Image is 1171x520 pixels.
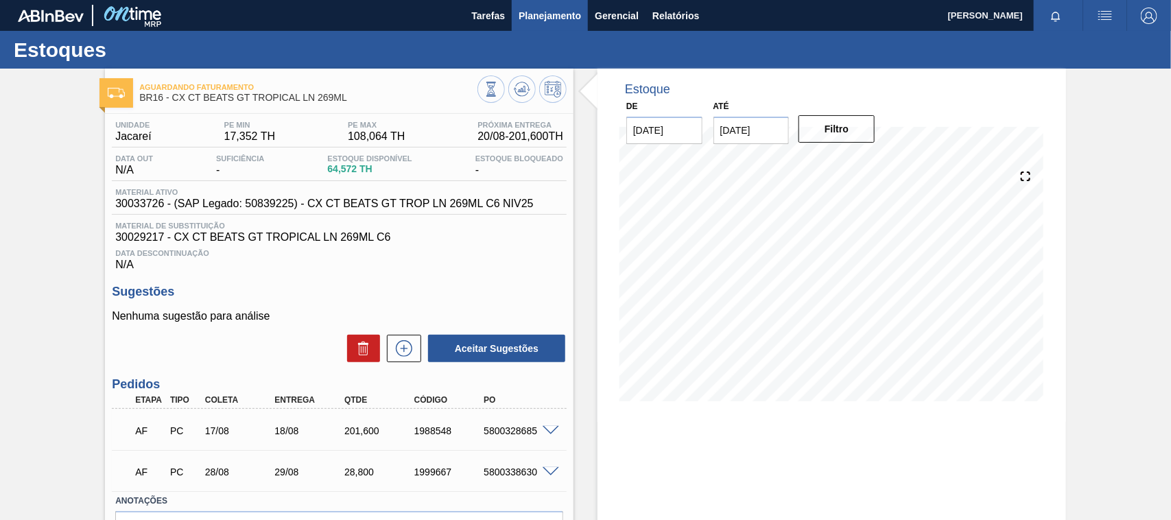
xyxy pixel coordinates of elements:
[115,249,563,257] span: Data Descontinuação
[112,377,567,392] h3: Pedidos
[480,395,558,405] div: PO
[626,117,702,144] input: dd/mm/yyyy
[115,154,153,163] span: Data out
[327,164,412,174] span: 64,572 TH
[341,466,418,477] div: 28,800
[167,395,202,405] div: Tipo
[132,457,167,487] div: Aguardando Faturamento
[112,154,156,176] div: N/A
[713,102,729,111] label: Até
[411,466,488,477] div: 1999667
[115,121,151,129] span: Unidade
[480,425,558,436] div: 5800328685
[480,466,558,477] div: 5800338630
[1141,8,1157,24] img: Logout
[428,335,565,362] button: Aceitar Sugestões
[115,491,563,511] label: Anotações
[327,154,412,163] span: Estoque Disponível
[475,154,563,163] span: Estoque Bloqueado
[14,42,257,58] h1: Estoques
[341,395,418,405] div: Qtde
[202,425,279,436] div: 17/08/2025
[135,425,164,436] p: AF
[713,117,790,144] input: dd/mm/yyyy
[112,285,567,299] h3: Sugestões
[112,310,567,322] p: Nenhuma sugestão para análise
[595,8,639,24] span: Gerencial
[340,335,380,362] div: Excluir Sugestões
[115,198,534,210] span: 30033726 - (SAP Legado: 50839225) - CX CT BEATS GT TROP LN 269ML C6 NIV25
[115,231,563,244] span: 30029217 - CX CT BEATS GT TROPICAL LN 269ML C6
[477,121,563,129] span: Próxima Entrega
[348,121,405,129] span: PE MAX
[477,75,505,103] button: Visão Geral dos Estoques
[411,395,488,405] div: Código
[411,425,488,436] div: 1988548
[626,102,638,111] label: De
[135,466,164,477] p: AF
[380,335,421,362] div: Nova sugestão
[799,115,875,143] button: Filtro
[224,130,275,143] span: 17,352 TH
[477,130,563,143] span: 20/08 - 201,600 TH
[508,75,536,103] button: Atualizar Gráfico
[471,8,505,24] span: Tarefas
[139,83,477,91] span: Aguardando Faturamento
[202,466,279,477] div: 28/08/2025
[625,82,670,97] div: Estoque
[472,154,567,176] div: -
[115,130,151,143] span: Jacareí
[132,416,167,446] div: Aguardando Faturamento
[112,244,567,271] div: N/A
[271,425,348,436] div: 18/08/2025
[167,425,202,436] div: Pedido de Compra
[213,154,268,176] div: -
[271,395,348,405] div: Entrega
[652,8,699,24] span: Relatórios
[1097,8,1113,24] img: userActions
[202,395,279,405] div: Coleta
[108,88,125,98] img: Ícone
[519,8,581,24] span: Planejamento
[1034,6,1078,25] button: Notificações
[139,93,477,103] span: BR16 - CX CT BEATS GT TROPICAL LN 269ML
[224,121,275,129] span: PE MIN
[348,130,405,143] span: 108,064 TH
[539,75,567,103] button: Programar Estoque
[167,466,202,477] div: Pedido de Compra
[132,395,167,405] div: Etapa
[18,10,84,22] img: TNhmsLtSVTkK8tSr43FrP2fwEKptu5GPRR3wAAAABJRU5ErkJggg==
[115,222,563,230] span: Material de Substituição
[421,333,567,364] div: Aceitar Sugestões
[271,466,348,477] div: 29/08/2025
[115,188,534,196] span: Material ativo
[341,425,418,436] div: 201,600
[216,154,264,163] span: Suficiência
